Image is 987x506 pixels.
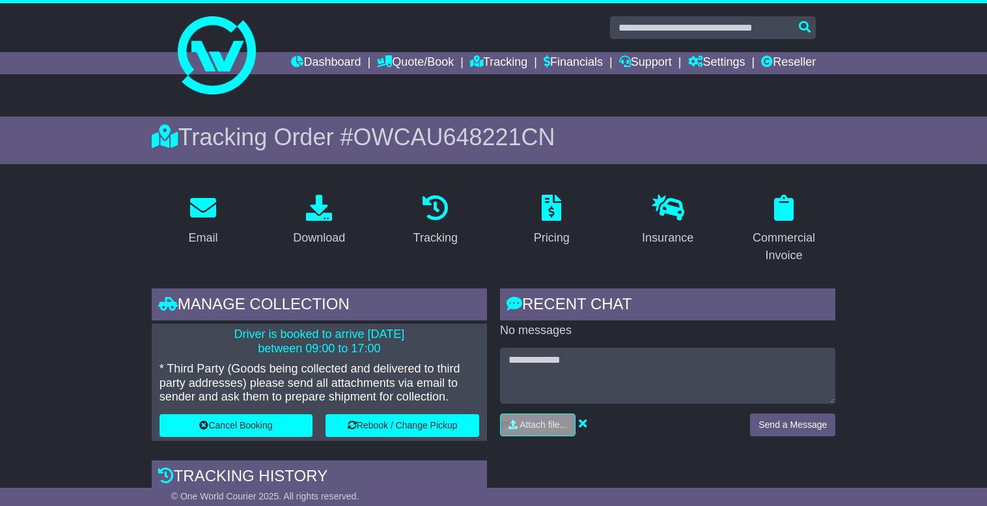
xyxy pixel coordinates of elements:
[171,491,359,501] span: © One World Courier 2025. All rights reserved.
[525,190,578,251] a: Pricing
[500,324,835,338] p: No messages
[353,124,555,150] span: OWCAU648221CN
[291,52,361,74] a: Dashboard
[470,52,527,74] a: Tracking
[152,123,836,151] div: Tracking Order #
[544,52,603,74] a: Financials
[160,414,313,437] button: Cancel Booking
[750,414,835,436] button: Send a Message
[405,190,466,251] a: Tracking
[642,229,693,247] div: Insurance
[688,52,745,74] a: Settings
[534,229,570,247] div: Pricing
[160,328,479,356] p: Driver is booked to arrive [DATE] between 09:00 to 17:00
[152,460,487,496] div: Tracking history
[180,190,226,251] a: Email
[160,362,479,404] p: * Third Party (Goods being collected and delivered to third party addresses) please send all atta...
[500,288,835,324] div: RECENT CHAT
[326,414,479,437] button: Rebook / Change Pickup
[377,52,454,74] a: Quote/Book
[741,229,827,264] div: Commercial Invoice
[152,288,487,324] div: Manage collection
[633,190,702,251] a: Insurance
[188,229,217,247] div: Email
[619,52,672,74] a: Support
[285,190,354,251] a: Download
[293,229,345,247] div: Download
[413,229,458,247] div: Tracking
[732,190,835,269] a: Commercial Invoice
[761,52,816,74] a: Reseller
